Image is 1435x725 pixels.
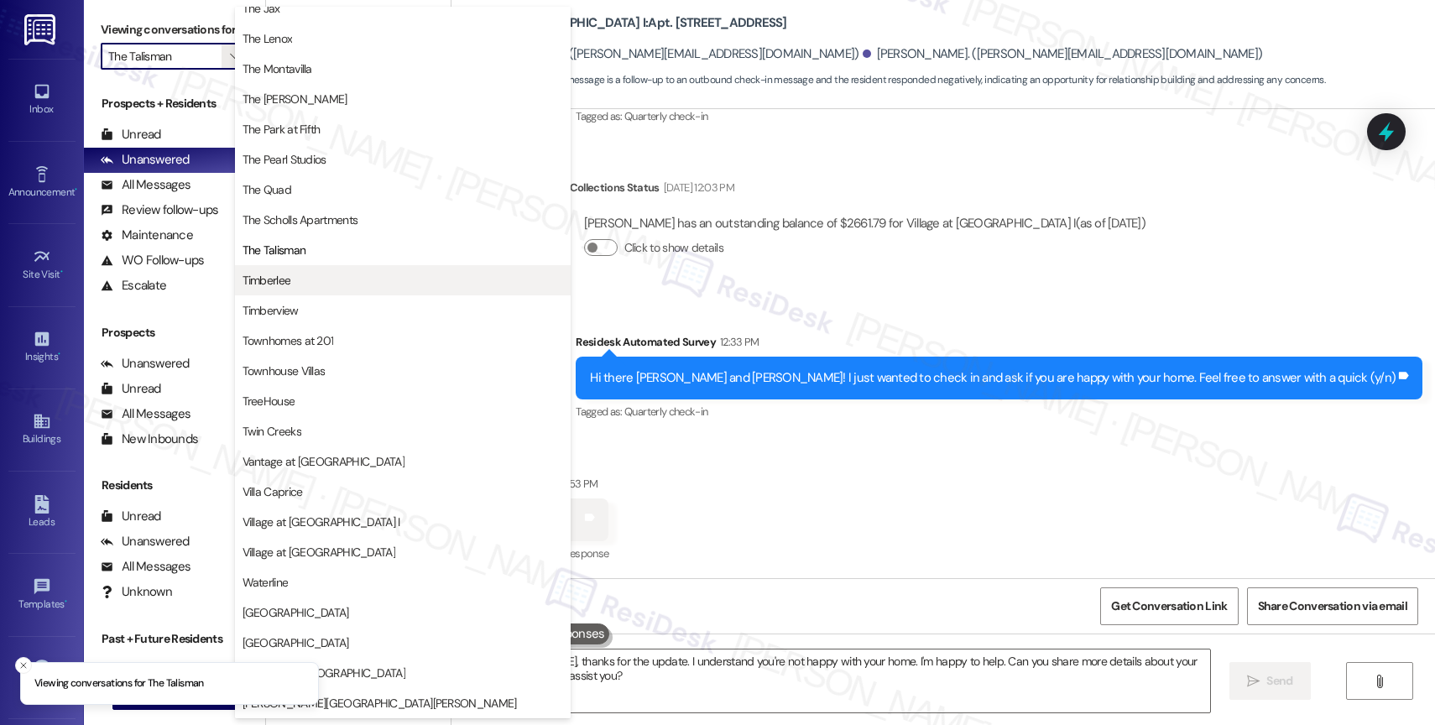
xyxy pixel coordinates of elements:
span: Windsor at [GEOGRAPHIC_DATA] [243,665,405,681]
span: TreeHouse [243,393,295,409]
div: Unread [101,508,161,525]
div: Unknown [101,583,172,601]
div: Residesk Automated Survey [576,333,1422,357]
div: All Messages [101,558,190,576]
a: Account [8,655,76,700]
div: Past + Future Residents [84,630,265,648]
span: Send [1266,672,1292,690]
a: Templates • [8,572,76,618]
div: New Inbounds [101,430,198,448]
a: Leads [8,490,76,535]
div: All Messages [101,405,190,423]
a: Buildings [8,407,76,452]
span: Waterline [243,574,289,591]
span: • [58,348,60,360]
button: Send [1229,662,1311,700]
div: Tagged as: [576,104,1422,128]
span: The Quad [243,181,291,198]
div: [DATE] 12:03 PM [660,179,734,196]
span: Twin Creeks [243,423,301,440]
i:  [1247,675,1260,688]
span: Townhomes at 201 [243,332,334,349]
span: • [65,596,67,608]
button: Close toast [15,657,32,674]
div: All Messages [101,176,190,194]
div: Unanswered [101,151,190,169]
div: 12:33 PM [716,333,759,351]
span: • [75,184,77,196]
textarea: Hi [PERSON_NAME], thanks for the update. I understand you're not happy with your home. I'm happy ... [474,649,1210,712]
span: : The message is a follow-up to an outbound check-in message and the resident responded negativel... [460,71,1326,89]
span: The Lenox [243,30,293,47]
div: Escalate [101,277,166,295]
div: WO Follow-ups [101,252,204,269]
span: The Pearl Studios [243,151,326,168]
span: Timberview [243,302,299,319]
b: Village at [GEOGRAPHIC_DATA] I: Apt. [STREET_ADDRESS] [460,14,787,32]
span: The Montavilla [243,60,312,77]
div: Collections Status [570,179,660,196]
div: Unread [101,126,161,143]
div: Hi there [PERSON_NAME] and [PERSON_NAME]! I just wanted to check in and ask if you are happy with... [590,369,1396,387]
div: Prospects [84,324,265,342]
span: Timberlee [243,272,291,289]
div: Unanswered [101,533,190,550]
label: Click to show details [624,239,723,257]
a: Inbox [8,77,76,123]
button: Share Conversation via email [1247,587,1418,625]
a: Insights • [8,325,76,370]
span: Get Conversation Link [1111,597,1227,615]
div: Maintenance [101,227,193,244]
span: [GEOGRAPHIC_DATA] [243,604,349,621]
div: Unanswered [101,355,190,373]
span: Villa Caprice [243,483,303,500]
button: Get Conversation Link [1100,587,1238,625]
div: Unread [101,380,161,398]
div: Tagged as: [576,399,1422,424]
input: All communities [108,43,222,70]
span: The Talisman [243,242,306,258]
span: Quarterly check-in [624,109,707,123]
div: 1:53 PM [560,475,597,493]
span: Quarterly check-in [624,404,707,419]
span: Village at [GEOGRAPHIC_DATA] I [243,514,400,530]
span: • [60,266,63,278]
i:  [230,50,239,63]
a: Site Visit • [8,243,76,288]
span: [PERSON_NAME][GEOGRAPHIC_DATA][PERSON_NAME] [243,695,517,712]
label: Viewing conversations for [101,17,248,43]
i:  [1373,675,1385,688]
span: Vantage at [GEOGRAPHIC_DATA] [243,453,404,470]
img: ResiDesk Logo [24,14,59,45]
span: Village at [GEOGRAPHIC_DATA] [243,544,395,561]
span: Townhouse Villas [243,362,326,379]
div: [PERSON_NAME]. ([PERSON_NAME][EMAIL_ADDRESS][DOMAIN_NAME]) [863,45,1262,63]
p: Viewing conversations for The Talisman [34,676,204,691]
span: [GEOGRAPHIC_DATA] [243,634,349,651]
div: Residents [84,477,265,494]
span: Share Conversation via email [1258,597,1407,615]
div: Review follow-ups [101,201,218,219]
span: The [PERSON_NAME] [243,91,347,107]
span: The Scholls Apartments [243,211,358,228]
span: The Park at Fifth [243,121,321,138]
div: [PERSON_NAME] has an outstanding balance of $2661.79 for Village at [GEOGRAPHIC_DATA] I (as of [D... [584,215,1145,232]
div: [PERSON_NAME]. ([PERSON_NAME][EMAIL_ADDRESS][DOMAIN_NAME]) [460,45,859,63]
div: Prospects + Residents [84,95,265,112]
